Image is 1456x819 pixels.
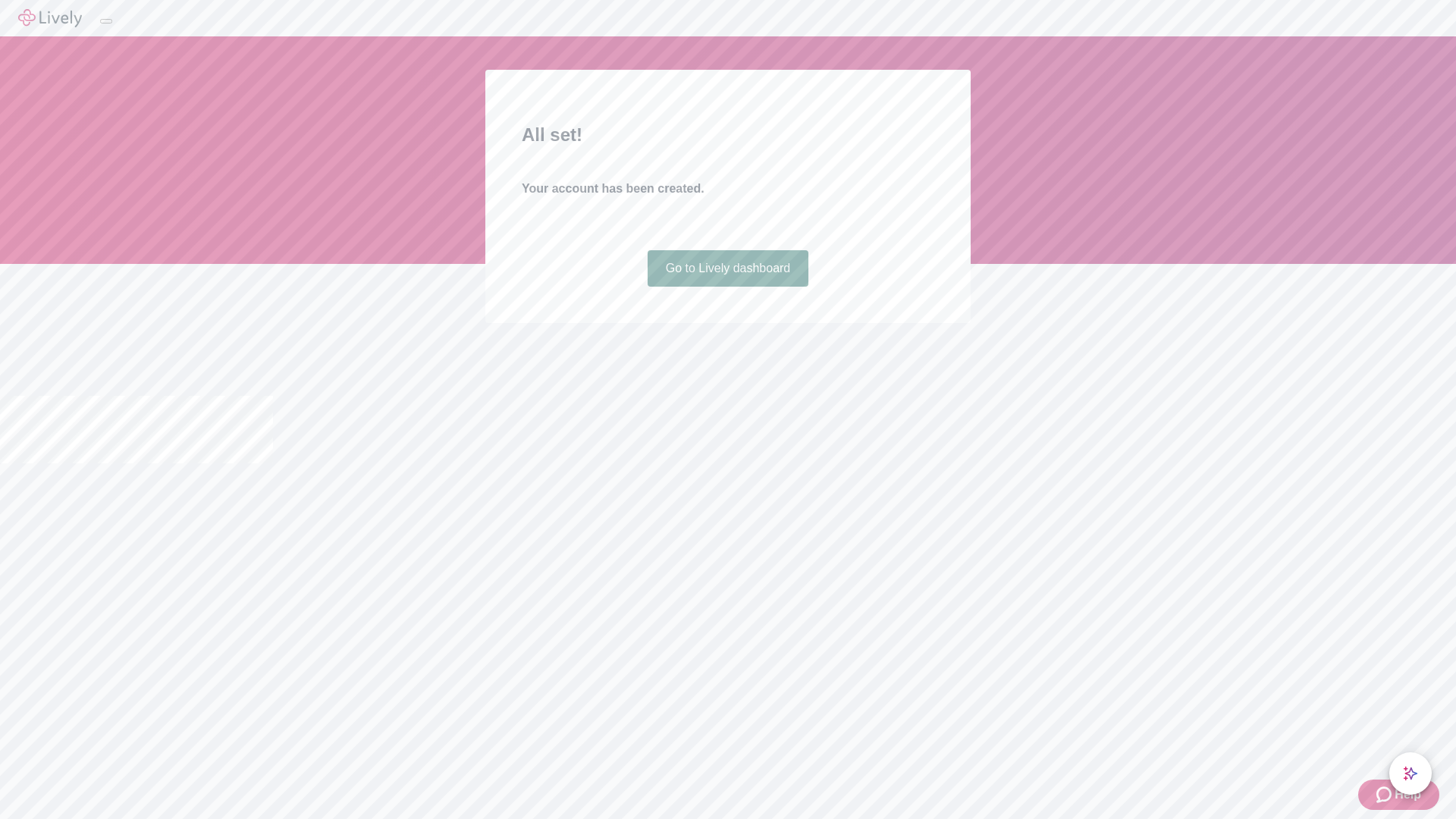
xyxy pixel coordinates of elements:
[648,250,809,287] a: Go to Lively dashboard
[1389,752,1432,795] button: chat
[18,9,82,27] img: Lively
[522,121,934,149] h2: All set!
[522,180,934,198] h4: Your account has been created.
[1395,786,1421,804] span: Help
[1376,786,1395,804] svg: Zendesk support icon
[1358,780,1439,810] button: Zendesk support iconHelp
[1403,766,1418,781] svg: Lively AI Assistant
[100,19,112,24] button: Log out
